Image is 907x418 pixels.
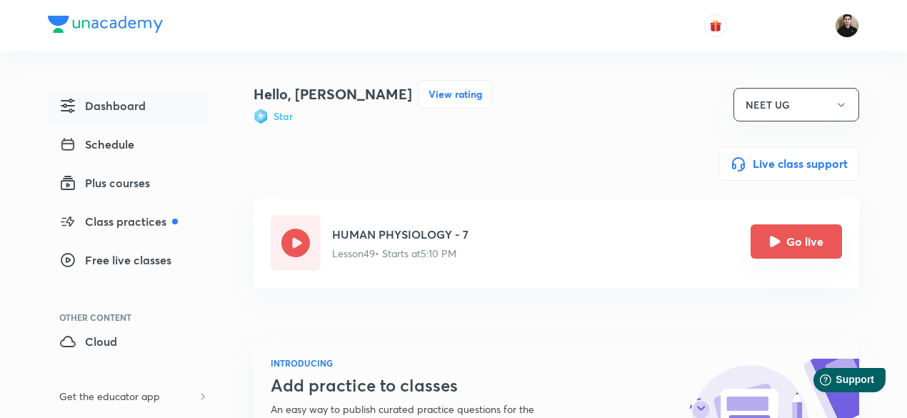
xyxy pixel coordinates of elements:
[271,375,569,396] h3: Add practice to classes
[48,16,163,33] img: Company Logo
[709,19,722,32] img: avatar
[59,252,171,269] span: Free live classes
[271,357,569,369] h6: INTRODUCING
[48,130,208,163] a: Schedule
[835,14,859,38] img: Maneesh Kumar Sharma
[48,91,208,124] a: Dashboard
[48,246,208,279] a: Free live classes
[254,84,412,105] h4: Hello, [PERSON_NAME]
[48,327,208,360] a: Cloud
[254,109,268,124] img: Badge
[780,362,891,402] iframe: Help widget launcher
[48,207,208,240] a: Class practices
[59,333,117,350] span: Cloud
[59,136,134,153] span: Schedule
[48,169,208,201] a: Plus courses
[332,226,468,243] h5: HUMAN PHYSIOLOGY - 7
[59,213,178,230] span: Class practices
[418,80,492,109] button: View rating
[733,88,859,121] button: NEET UG
[332,246,468,261] p: Lesson 49 • Starts at 5:10 PM
[274,109,293,124] h6: Star
[59,174,150,191] span: Plus courses
[59,97,146,114] span: Dashboard
[718,146,859,181] button: Live class support
[704,14,727,37] button: avatar
[751,224,842,259] button: Go live
[59,313,208,322] div: Other Content
[48,383,171,409] h6: Get the educator app
[48,16,163,36] a: Company Logo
